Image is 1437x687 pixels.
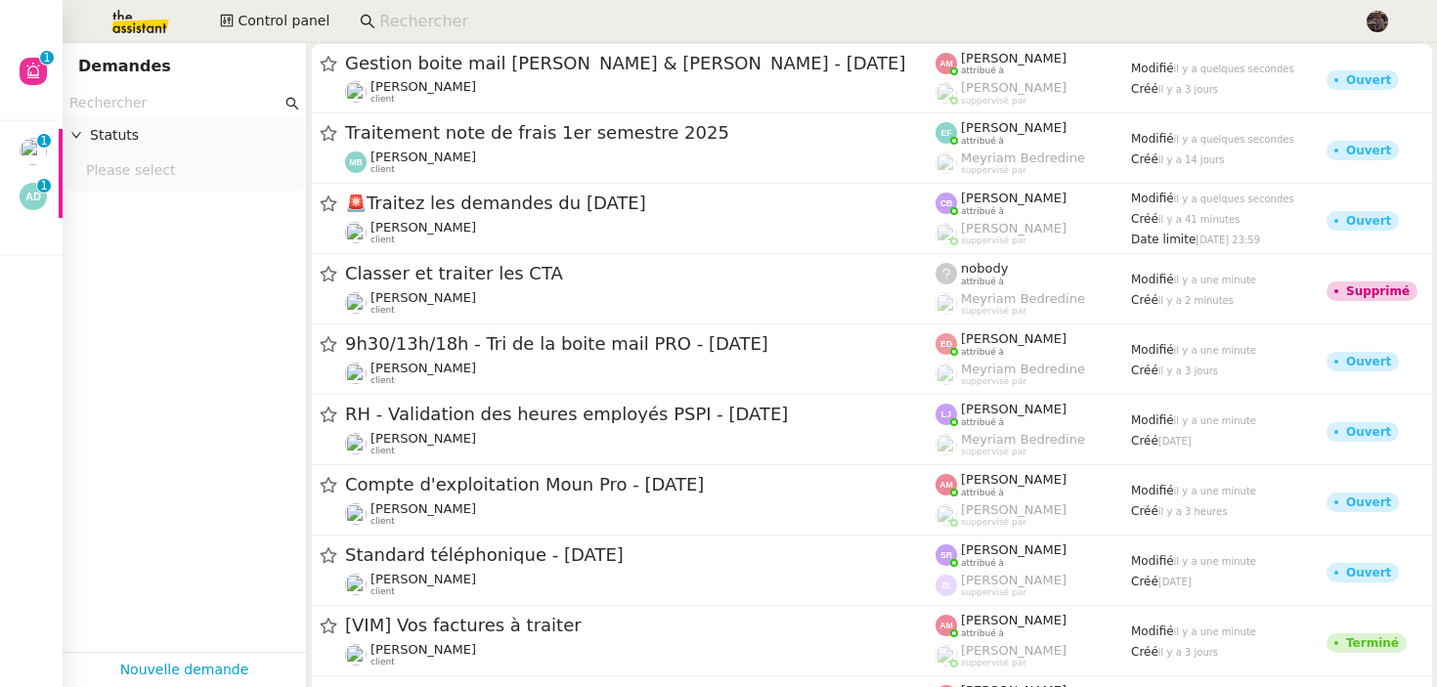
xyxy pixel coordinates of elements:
[1131,273,1174,286] span: Modifié
[1158,647,1218,658] span: il y a 3 jours
[370,431,476,446] span: [PERSON_NAME]
[370,375,395,386] span: client
[1158,214,1241,225] span: il y a 41 minutes
[1174,486,1256,496] span: il y a une minute
[1131,192,1174,205] span: Modifié
[345,194,936,212] span: Traitez les demandes du [DATE]
[961,628,1004,639] span: attribué à
[961,472,1067,487] span: [PERSON_NAME]
[1174,345,1256,356] span: il y a une minute
[345,572,936,597] app-user-detailed-label: client
[345,124,936,142] span: Traitement note de frais 1er semestre 2025
[345,431,936,456] app-user-detailed-label: client
[345,265,936,282] span: Classer et traiter les CTA
[961,96,1026,107] span: suppervisé par
[961,502,1067,517] span: [PERSON_NAME]
[936,542,1131,568] app-user-label: attribué à
[936,80,1131,106] app-user-label: suppervisé par
[370,150,476,164] span: [PERSON_NAME]
[1131,434,1158,448] span: Créé
[345,501,936,527] app-user-detailed-label: client
[936,120,1131,146] app-user-label: attribué à
[961,120,1067,135] span: [PERSON_NAME]
[238,10,329,32] span: Control panel
[936,152,957,174] img: users%2FaellJyylmXSg4jqeVbanehhyYJm1%2Favatar%2Fprofile-pic%20(4).png
[345,406,936,423] span: RH - Validation des heures employés PSPI - [DATE]
[961,331,1067,346] span: [PERSON_NAME]
[936,122,957,144] img: svg
[370,586,395,597] span: client
[961,236,1026,246] span: suppervisé par
[370,220,476,235] span: [PERSON_NAME]
[345,222,367,243] img: users%2FC9SBsJ0duuaSgpQFj5LgoEX8n0o2%2Favatar%2Fec9d51b8-9413-4189-adfb-7be4d8c96a3c
[936,291,1131,317] app-user-label: suppervisé par
[1131,233,1196,246] span: Date limite
[90,124,298,147] span: Statuts
[936,474,957,495] img: svg
[1158,436,1192,447] span: [DATE]
[40,134,48,151] p: 1
[961,347,1004,358] span: attribué à
[936,293,957,315] img: users%2FaellJyylmXSg4jqeVbanehhyYJm1%2Favatar%2Fprofile-pic%20(4).png
[961,517,1026,528] span: suppervisé par
[379,9,1344,35] input: Rechercher
[936,434,957,455] img: users%2FaellJyylmXSg4jqeVbanehhyYJm1%2Favatar%2Fprofile-pic%20(4).png
[936,364,957,385] img: users%2FaellJyylmXSg4jqeVbanehhyYJm1%2Favatar%2Fprofile-pic%20(4).png
[936,193,957,214] img: svg
[936,331,1131,357] app-user-label: attribué à
[37,179,51,193] nz-badge-sup: 1
[961,362,1085,376] span: Meyriam Bedredine
[345,546,936,564] span: Standard téléphonique - [DATE]
[1346,567,1391,579] div: Ouvert
[936,472,1131,497] app-user-label: attribué à
[936,51,1131,76] app-user-label: attribué à
[345,503,367,525] img: users%2FAXgjBsdPtrYuxuZvIJjRexEdqnq2%2Favatar%2F1599931753966.jpeg
[961,306,1026,317] span: suppervisé par
[40,179,48,196] p: 1
[961,191,1067,205] span: [PERSON_NAME]
[1346,285,1410,297] div: Supprimé
[370,235,395,245] span: client
[1196,235,1260,245] span: [DATE] 23:59
[345,81,367,103] img: users%2FoOAfvbuArpdbnMcWMpAFWnfObdI3%2Favatar%2F8c2f5da6-de65-4e06-b9c2-86d64bdc2f41
[961,658,1026,668] span: suppervisé par
[1131,212,1158,226] span: Créé
[936,544,957,566] img: svg
[1346,74,1391,86] div: Ouvert
[961,417,1004,428] span: attribué à
[961,51,1067,65] span: [PERSON_NAME]
[961,402,1067,416] span: [PERSON_NAME]
[1174,626,1256,637] span: il y a une minute
[936,150,1131,176] app-user-label: suppervisé par
[1131,554,1174,568] span: Modifié
[345,642,936,667] app-user-detailed-label: client
[1174,556,1256,567] span: il y a une minute
[936,643,1131,668] app-user-label: suppervisé par
[1158,577,1192,587] span: [DATE]
[63,116,306,154] div: Statuts
[370,446,395,456] span: client
[961,587,1026,598] span: suppervisé par
[1346,356,1391,367] div: Ouvert
[936,645,957,666] img: users%2FoFdbodQ3TgNoWt9kP3GXAs5oaCq1%2Favatar%2Fprofile-pic.png
[1158,365,1218,376] span: il y a 3 jours
[345,574,367,595] img: users%2FRcIDm4Xn1TPHYwgLThSv8RQYtaM2%2Favatar%2F95761f7a-40c3-4bb5-878d-fe785e6f95b2
[936,223,957,244] img: users%2FoFdbodQ3TgNoWt9kP3GXAs5oaCq1%2Favatar%2Fprofile-pic.png
[40,51,54,64] nz-badge-sup: 1
[345,193,367,213] span: 🚨
[961,613,1067,627] span: [PERSON_NAME]
[936,402,1131,427] app-user-label: attribué à
[345,433,367,454] img: users%2Fa6PbEmLwvGXylUqKytRPpDpAx153%2Favatar%2Ffanny.png
[208,8,341,35] button: Control panel
[936,504,957,526] img: users%2FoFdbodQ3TgNoWt9kP3GXAs5oaCq1%2Favatar%2Fprofile-pic.png
[345,79,936,105] app-user-detailed-label: client
[1131,364,1158,377] span: Créé
[1131,484,1174,497] span: Modifié
[961,165,1026,176] span: suppervisé par
[961,488,1004,498] span: attribué à
[78,53,171,80] nz-page-header-title: Demandes
[370,572,476,586] span: [PERSON_NAME]
[370,94,395,105] span: client
[961,221,1067,236] span: [PERSON_NAME]
[43,51,51,68] p: 1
